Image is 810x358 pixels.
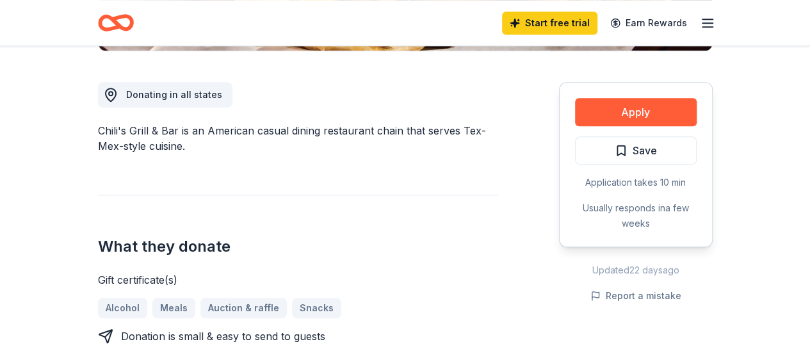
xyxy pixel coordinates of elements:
div: Chili's Grill & Bar is an American casual dining restaurant chain that serves Tex-Mex-style cuisine. [98,123,498,154]
div: Application takes 10 min [575,175,697,190]
div: Updated 22 days ago [559,263,713,278]
a: Earn Rewards [603,12,695,35]
button: Apply [575,98,697,126]
h2: What they donate [98,236,498,257]
button: Save [575,136,697,165]
a: Home [98,8,134,38]
div: Donation is small & easy to send to guests [121,329,325,344]
a: Start free trial [502,12,597,35]
span: Donating in all states [126,89,222,100]
div: Gift certificate(s) [98,272,498,288]
button: Report a mistake [590,288,681,304]
div: Usually responds in a few weeks [575,200,697,231]
span: Save [633,142,657,159]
